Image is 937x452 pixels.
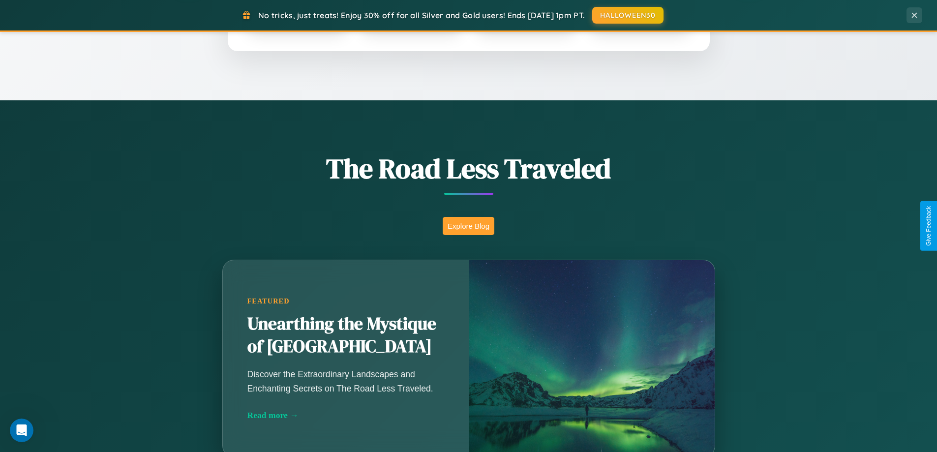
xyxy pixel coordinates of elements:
span: No tricks, just treats! Enjoy 30% off for all Silver and Gold users! Ends [DATE] 1pm PT. [258,10,585,20]
iframe: Intercom live chat [10,419,33,442]
h2: Unearthing the Mystique of [GEOGRAPHIC_DATA] [247,313,444,358]
button: HALLOWEEN30 [592,7,664,24]
div: Give Feedback [925,206,932,246]
h1: The Road Less Traveled [174,150,764,187]
button: Explore Blog [443,217,494,235]
div: Read more → [247,410,444,421]
p: Discover the Extraordinary Landscapes and Enchanting Secrets on The Road Less Traveled. [247,367,444,395]
div: Featured [247,297,444,305]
